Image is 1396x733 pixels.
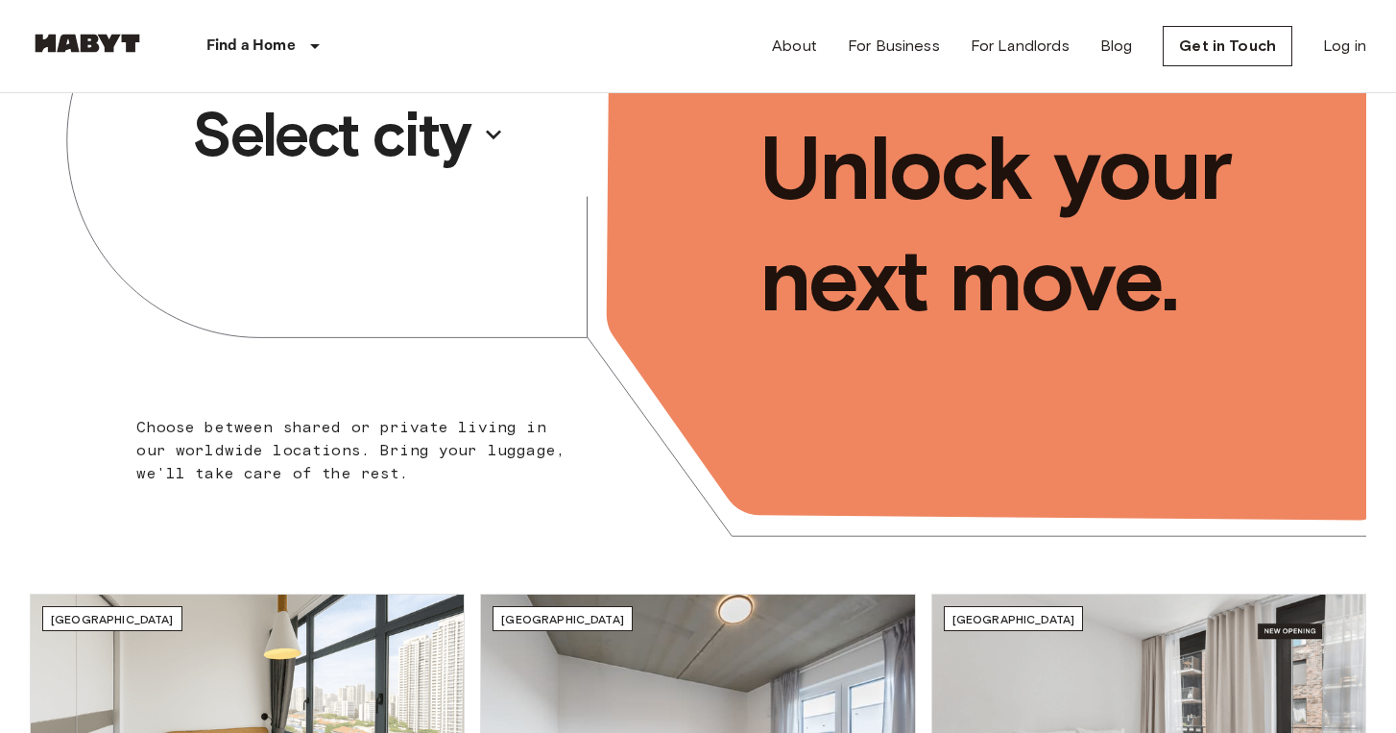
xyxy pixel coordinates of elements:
p: Choose between shared or private living in our worldwide locations. Bring your luggage, we'll tak... [136,416,577,485]
p: Find a Home [206,35,296,58]
span: [GEOGRAPHIC_DATA] [952,612,1075,626]
a: Log in [1323,35,1366,58]
a: For Business [848,35,940,58]
a: Get in Touch [1163,26,1292,66]
button: Select city [184,90,513,179]
p: Unlock your next move. [759,112,1336,335]
span: [GEOGRAPHIC_DATA] [51,612,174,626]
p: Select city [192,96,470,173]
img: Habyt [30,34,145,53]
a: For Landlords [971,35,1070,58]
a: About [772,35,817,58]
a: Blog [1100,35,1133,58]
span: [GEOGRAPHIC_DATA] [501,612,624,626]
